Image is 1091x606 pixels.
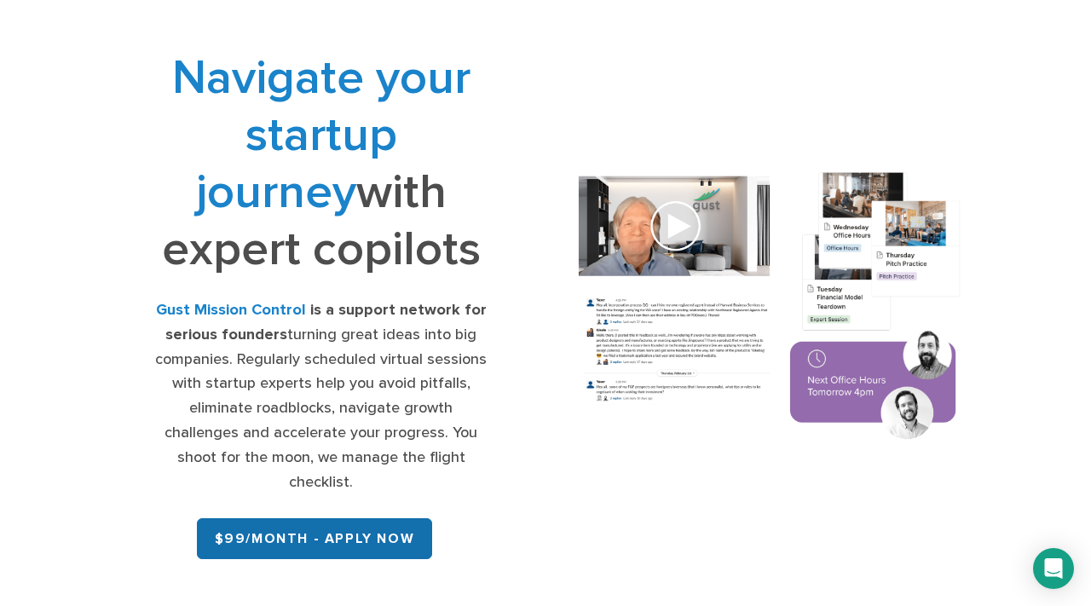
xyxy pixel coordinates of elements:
strong: is a support network for serious founders [165,301,487,343]
a: $99/month - APPLY NOW [197,518,433,559]
div: turning great ideas into big companies. Regularly scheduled virtual sessions with startup experts... [153,298,491,494]
strong: Gust Mission Control [156,301,306,319]
h1: with expert copilots [153,49,491,278]
span: Navigate your startup journey [172,49,470,221]
img: Composition of calendar events, a video call presentation, and chat rooms [558,157,981,459]
div: Open Intercom Messenger [1033,548,1074,589]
